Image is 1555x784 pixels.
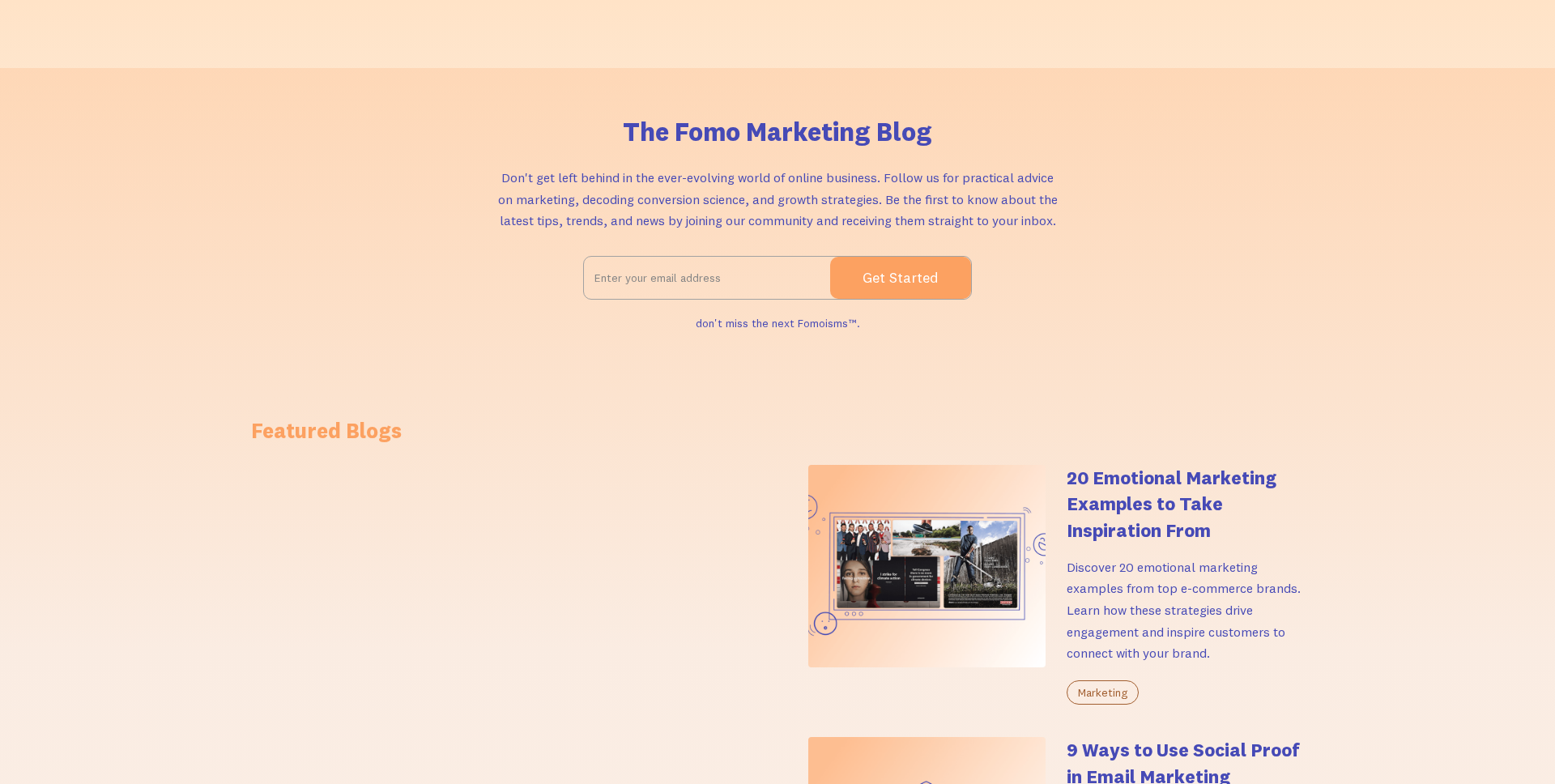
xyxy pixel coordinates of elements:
[830,257,971,299] input: Get Started
[1067,465,1304,543] h4: 20 Emotional Marketing Examples to Take Inspiration From
[623,117,932,147] h1: The Fomo Marketing Blog
[1067,556,1304,664] p: Discover 20 emotional marketing examples from top e-commerce brands. Learn how these strategies d...
[584,258,830,298] input: Enter your email address
[251,416,1304,445] h1: Featured Blogs
[808,465,1304,705] a: 20 Emotional Marketing Examples to Take Inspiration FromDiscover 20 emotional marketing examples ...
[583,256,972,300] form: Email Form 2
[494,167,1061,232] p: Don't get left behind in the ever-evolving world of online business. Follow us for practical advi...
[696,312,860,335] div: don't miss the next Fomoisms™.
